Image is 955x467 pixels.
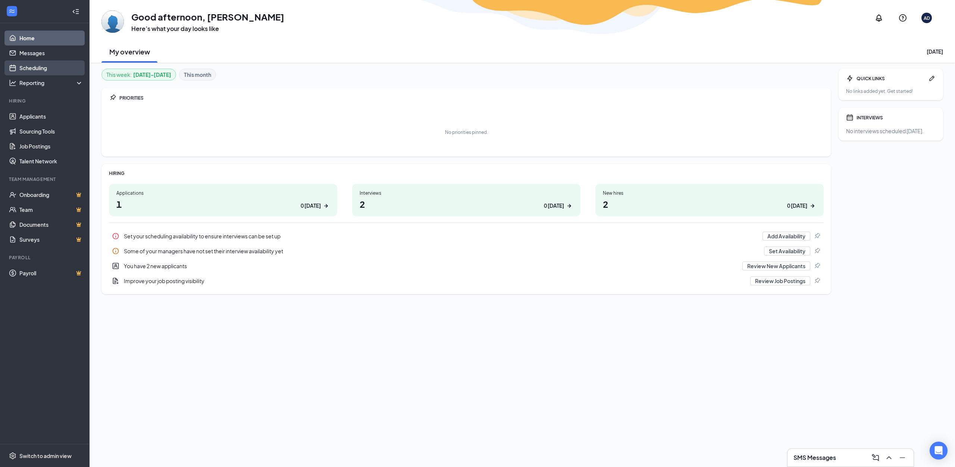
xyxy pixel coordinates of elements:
div: Set your scheduling availability to ensure interviews can be set up [109,229,824,244]
div: 0 [DATE] [787,202,807,210]
div: PRIORITIES [119,95,824,101]
svg: ArrowRight [809,202,816,210]
div: Set your scheduling availability to ensure interviews can be set up [124,232,758,240]
svg: Pin [813,277,821,285]
div: Improve your job posting visibility [124,277,746,285]
a: TeamCrown [19,202,83,217]
svg: ChevronUp [884,453,893,462]
svg: Minimize [898,453,907,462]
a: InfoSet your scheduling availability to ensure interviews can be set upAdd AvailabilityPin [109,229,824,244]
div: Applications [116,190,330,196]
a: SurveysCrown [19,232,83,247]
button: Review New Applicants [742,261,810,270]
a: New hires20 [DATE]ArrowRight [595,184,824,216]
div: 0 [DATE] [544,202,564,210]
b: This month [184,70,211,79]
div: No interviews scheduled [DATE]. [846,127,936,135]
div: Improve your job posting visibility [109,273,824,288]
a: Applicants [19,109,83,124]
svg: Info [112,232,119,240]
div: New hires [603,190,816,196]
a: Interviews20 [DATE]ArrowRight [352,184,580,216]
svg: Pin [109,94,116,101]
svg: Pin [813,232,821,240]
svg: Calendar [846,114,854,121]
button: Minimize [896,452,908,464]
svg: Bolt [846,75,854,82]
svg: ArrowRight [566,202,573,210]
a: UserEntityYou have 2 new applicantsReview New ApplicantsPin [109,258,824,273]
svg: WorkstreamLogo [8,7,16,15]
a: Scheduling [19,60,83,75]
svg: Pin [813,247,821,255]
div: This week : [106,70,171,79]
div: Switch to admin view [19,452,72,460]
svg: Analysis [9,79,16,87]
img: Ann Duha [101,10,124,33]
a: Home [19,31,83,46]
div: Some of your managers have not set their interview availability yet [124,247,760,255]
a: Sourcing Tools [19,124,83,139]
div: AD [924,15,930,21]
b: [DATE] - [DATE] [133,70,171,79]
div: Some of your managers have not set their interview availability yet [109,244,824,258]
a: Job Postings [19,139,83,154]
h3: Here’s what your day looks like [131,25,284,33]
div: Team Management [9,176,82,182]
div: Reporting [19,79,84,87]
div: Payroll [9,254,82,261]
div: Hiring [9,98,82,104]
a: PayrollCrown [19,266,83,280]
button: Set Availability [764,247,810,256]
div: [DATE] [927,48,943,55]
svg: ComposeMessage [871,453,880,462]
div: You have 2 new applicants [109,258,824,273]
button: Review Job Postings [750,276,810,285]
svg: QuestionInfo [898,13,907,22]
div: You have 2 new applicants [124,262,738,270]
a: Talent Network [19,154,83,169]
a: Applications10 [DATE]ArrowRight [109,184,337,216]
h3: SMS Messages [793,454,836,462]
h1: 2 [603,198,816,210]
svg: Collapse [72,8,79,15]
div: Interviews [360,190,573,196]
div: INTERVIEWS [857,115,936,121]
div: No links added yet. Get started! [846,88,936,94]
a: DocumentAddImprove your job posting visibilityReview Job PostingsPin [109,273,824,288]
svg: UserEntity [112,262,119,270]
svg: Info [112,247,119,255]
div: 0 [DATE] [301,202,321,210]
svg: Notifications [874,13,883,22]
h2: My overview [109,47,150,56]
div: No priorities pinned. [445,129,488,135]
svg: Pin [813,262,821,270]
button: ComposeMessage [869,452,881,464]
button: ChevronUp [882,452,894,464]
svg: ArrowRight [322,202,330,210]
div: HIRING [109,170,824,176]
a: Messages [19,46,83,60]
a: DocumentsCrown [19,217,83,232]
div: Open Intercom Messenger [930,442,948,460]
h1: 2 [360,198,573,210]
svg: Settings [9,452,16,460]
button: Add Availability [763,232,810,241]
svg: DocumentAdd [112,277,119,285]
div: QUICK LINKS [857,75,925,82]
h1: 1 [116,198,330,210]
svg: Pen [928,75,936,82]
a: OnboardingCrown [19,187,83,202]
h1: Good afternoon, [PERSON_NAME] [131,10,284,23]
a: InfoSome of your managers have not set their interview availability yetSet AvailabilityPin [109,244,824,258]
